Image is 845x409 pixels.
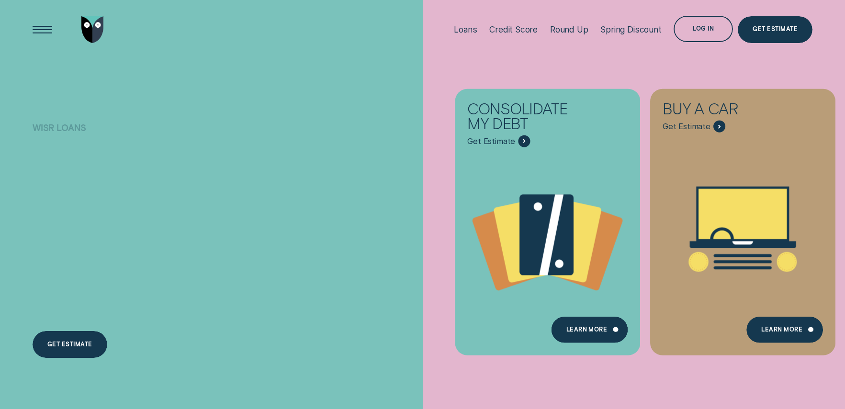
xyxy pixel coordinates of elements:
[674,16,733,43] button: Log in
[663,122,710,132] span: Get Estimate
[33,331,107,358] a: Get estimate
[454,24,477,34] div: Loans
[29,16,56,43] button: Open Menu
[455,88,640,348] a: Consolidate my debt - Learn more
[81,16,103,43] img: Wisr
[600,24,661,34] div: Spring Discount
[33,136,260,260] h4: For the stuff that can't wait
[467,101,586,135] div: Consolidate my debt
[550,24,588,34] div: Round Up
[738,16,812,43] a: Get Estimate
[663,101,781,121] div: Buy a car
[650,88,835,348] a: Buy a car - Learn more
[33,123,260,150] h1: Wisr loans
[489,24,538,34] div: Credit Score
[552,316,628,343] a: Learn more
[746,316,823,343] a: Learn More
[467,136,515,146] span: Get Estimate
